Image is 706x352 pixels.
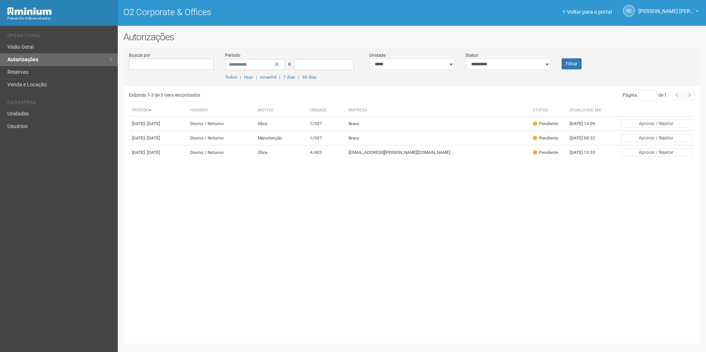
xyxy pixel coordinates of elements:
[7,100,112,108] li: Cadastros
[255,145,307,160] td: Obra
[256,75,257,80] span: |
[533,149,558,156] div: Pendente
[129,90,409,101] div: Exibindo 1-3 de 3 itens encontrados
[638,1,694,14] span: Rayssa Soares Ribeiro
[225,52,240,59] label: Período
[567,145,607,160] td: [DATE] 13:33
[288,61,291,67] span: a
[533,121,558,127] div: Pendente
[123,31,700,42] h2: Autorizações
[567,131,607,145] td: [DATE] 08:32
[279,75,280,80] span: |
[533,135,558,141] div: Pendente
[307,131,346,145] td: 1/307
[369,52,385,59] label: Unidade
[621,120,692,128] button: Aprovar / Rejeitar
[225,75,237,80] a: Todos
[255,117,307,131] td: Obra
[623,93,667,98] span: Página de 1
[187,117,255,131] td: Diurno / Noturno
[187,131,255,145] td: Diurno / Noturno
[621,134,692,142] button: Aprovar / Rejeitar
[298,75,299,80] span: |
[145,121,160,126] span: - [DATE]
[240,75,241,80] span: |
[346,117,530,131] td: Bravy
[255,104,307,117] th: Motivo
[7,33,112,41] li: Operacional
[283,75,295,80] a: 7 dias
[307,117,346,131] td: 1/307
[466,52,478,59] label: Status
[567,104,607,117] th: Atualizado em
[255,131,307,145] td: Manutenção
[567,117,607,131] td: [DATE] 14:09
[302,75,316,80] a: 30 dias
[638,9,699,15] a: [PERSON_NAME] [PERSON_NAME]
[145,150,160,155] span: - [DATE]
[346,145,530,160] td: [EMAIL_ADDRESS][PERSON_NAME][DOMAIN_NAME]
[129,104,187,117] th: Período
[346,131,530,145] td: Bravy
[530,104,567,117] th: Status
[129,131,187,145] td: [DATE]
[562,58,582,69] button: Filtrar
[7,15,112,22] div: Painel do Administrador
[7,7,52,15] img: Minium
[145,135,160,141] span: - [DATE]
[129,117,187,131] td: [DATE]
[129,52,150,59] label: Buscar por
[346,104,530,117] th: Empresa
[563,9,612,15] a: Voltar para o portal
[621,148,692,156] button: Aprovar / Rejeitar
[307,104,346,117] th: Unidade
[307,145,346,160] td: 4/403
[187,104,255,117] th: Horário
[244,75,253,80] a: Hoje
[187,145,255,160] td: Diurno / Noturno
[623,5,635,17] a: RS
[260,75,276,80] a: Amanhã
[129,145,187,160] td: [DATE]
[123,7,407,17] h1: O2 Corporate & Offices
